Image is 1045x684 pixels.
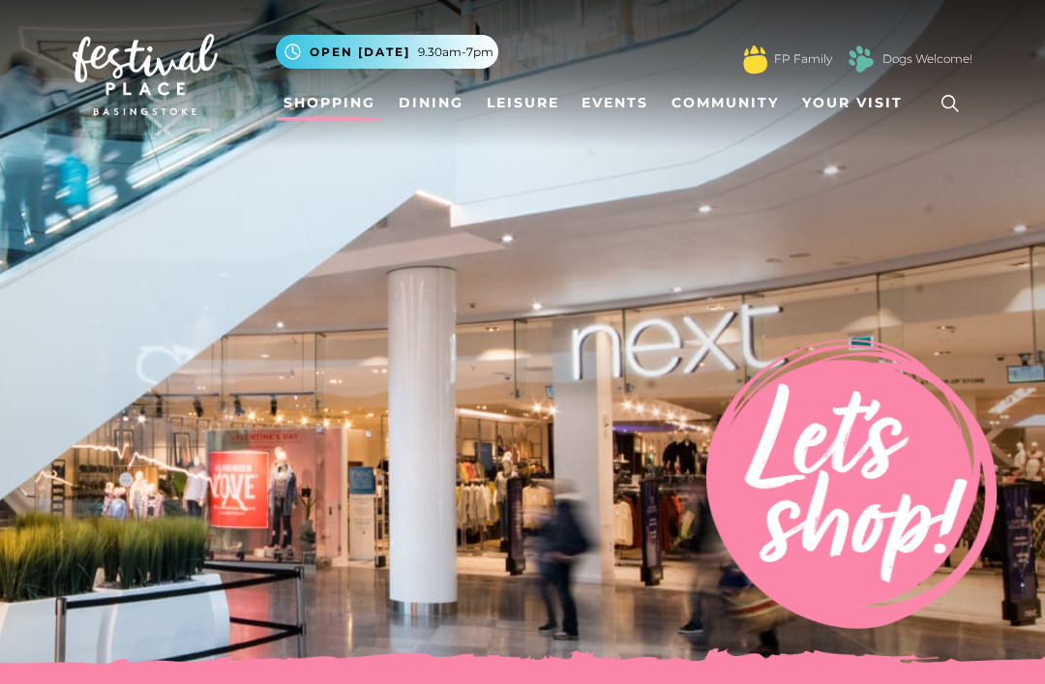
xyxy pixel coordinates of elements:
[882,50,972,68] a: Dogs Welcome!
[310,44,410,61] span: Open [DATE]
[418,44,493,61] span: 9.30am-7pm
[794,85,920,121] a: Your Visit
[664,85,787,121] a: Community
[73,34,218,115] img: Festival Place Logo
[479,85,567,121] a: Leisure
[391,85,471,121] a: Dining
[802,93,903,113] span: Your Visit
[574,85,656,121] a: Events
[276,35,498,69] button: Open [DATE] 9.30am-7pm
[276,85,383,121] a: Shopping
[774,50,832,68] a: FP Family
